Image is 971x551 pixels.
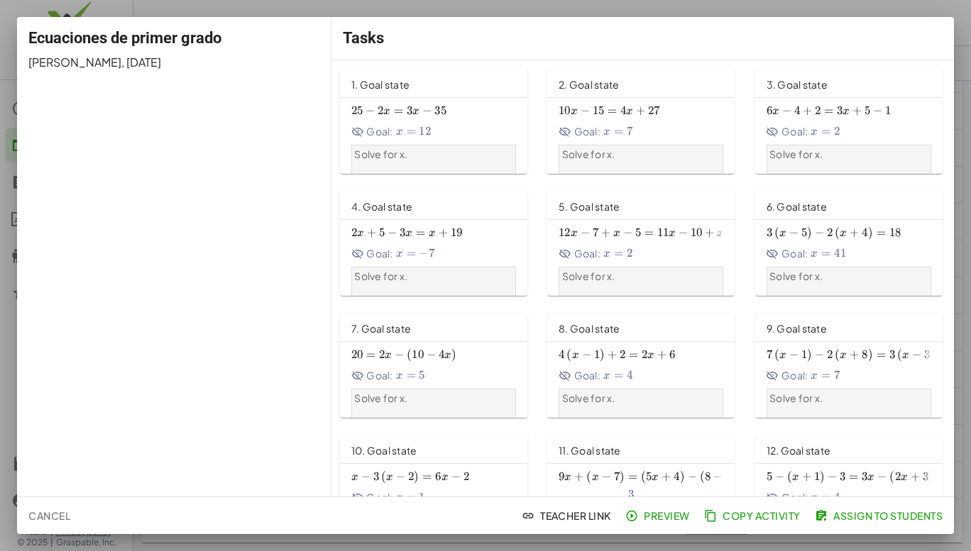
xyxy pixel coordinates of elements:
span: 4 [834,490,840,504]
span: Goal: [559,490,600,514]
span: 25 [351,104,363,118]
span: 9. Goal state [767,322,827,335]
span: − [815,347,824,362]
i: Goal State is hidden. [559,247,571,260]
i: Goal State is hidden. [351,126,364,138]
p: Solve for x. [354,391,512,406]
span: − [873,104,882,118]
span: = [849,469,858,484]
span: − [396,469,405,484]
span: x [571,106,578,117]
span: x [412,106,419,117]
span: + [662,469,671,484]
span: ( [835,347,840,362]
span: 5 [419,368,424,382]
span: − [782,104,791,118]
span: 5 [379,226,385,240]
span: + [601,226,610,240]
span: Ecuaciones de primer grado [28,29,221,47]
span: 2 [379,347,385,362]
span: x [811,126,818,138]
span: − [828,469,837,484]
span: 41 [834,246,846,260]
span: ) [414,469,419,484]
span: ( [835,226,840,240]
span: x [811,370,818,382]
span: − [623,226,632,240]
span: 10 [412,347,424,362]
span: = [614,496,623,510]
a: 1. Goal stateGoal:Solve for x. [340,69,530,174]
span: x [867,472,874,483]
i: Goal State is hidden. [351,369,364,382]
span: = [394,104,403,118]
span: ( [407,347,412,362]
span: 6 [767,104,772,118]
span: 4 [794,104,800,118]
span: , [DATE] [121,55,161,69]
span: 20 [351,347,363,362]
span: x [626,106,633,117]
span: 7 [767,347,772,362]
span: ( [566,347,571,362]
span: x [441,472,449,483]
span: x [444,350,451,361]
span: + [608,347,617,362]
span: 2 [378,104,383,118]
span: ) [820,469,825,484]
i: Goal State is hidden. [351,491,364,504]
span: + [367,226,376,240]
p: Solve for x. [354,269,512,284]
span: 5. Goal state [559,200,620,213]
span: Goal: [559,246,600,261]
span: 3 [923,469,928,484]
span: x [429,228,436,239]
span: + [802,469,811,484]
span: x [603,248,610,260]
span: = [366,347,375,362]
span: = [629,347,638,362]
span: − [366,104,375,118]
span: 6. Goal state [767,200,827,213]
i: Goal State is hidden. [767,491,779,504]
span: + [657,347,666,362]
span: − [388,226,397,240]
span: = [877,347,886,362]
span: − [581,226,590,240]
span: 2 [627,246,632,260]
span: 4 [620,104,626,118]
span: + [852,104,862,118]
span: 1. Goal state [351,78,410,91]
span: + [911,469,920,484]
span: 27 [648,104,660,118]
span: − [679,226,688,240]
span: x [383,106,390,117]
span: + [850,347,859,362]
span: 1 [814,469,820,484]
span: + [705,226,714,240]
span: ( [586,469,591,484]
span: = [821,246,830,260]
a: 7. Goal stateGoal:Solve for x. [340,313,530,418]
span: 4. Goal state [351,200,412,213]
span: x [669,228,676,239]
a: 4. Goal stateGoal:Solve for x. [340,191,530,296]
span: x [572,350,579,361]
span: 11 [657,226,669,240]
span: = [821,124,830,138]
span: 7 [429,246,434,260]
span: 7 [834,368,840,382]
span: − [789,226,799,240]
span: ( [700,469,705,484]
span: Cancel [28,509,70,522]
span: x [792,472,799,483]
span: 5 [646,469,652,484]
p: Solve for x. [769,269,928,284]
a: 6. Goal stateGoal:Solve for x. [755,191,945,296]
button: Cancel [23,503,76,528]
p: Solve for x. [562,391,720,406]
span: − [602,469,611,484]
span: x [396,492,403,503]
i: Goal State is hidden. [767,247,779,260]
p: Solve for x. [769,148,928,162]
